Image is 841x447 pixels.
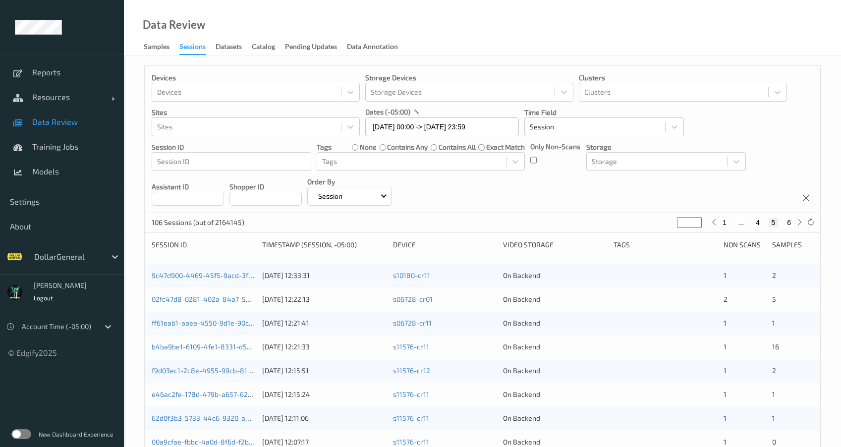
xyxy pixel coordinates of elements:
span: 1 [724,342,727,351]
div: On Backend [503,413,607,423]
div: On Backend [503,390,607,399]
div: [DATE] 12:21:41 [262,318,386,328]
div: On Backend [503,294,607,304]
a: e46ac2fe-178d-479b-a657-6238a1352b81 [152,390,286,398]
div: [DATE] 12:07:17 [262,437,386,447]
a: s11576-cr11 [393,342,429,351]
a: s11576-cr11 [393,414,429,422]
a: s10180-cr11 [393,271,430,279]
span: 1 [724,390,727,398]
p: 106 Sessions (out of 2164145) [152,218,244,227]
a: s11576-cr11 [393,438,429,446]
span: 1 [772,319,775,327]
div: [DATE] 12:15:51 [262,366,386,376]
span: 2 [724,295,728,303]
span: 1 [724,414,727,422]
p: Clusters [579,73,787,83]
a: Sessions [179,40,216,55]
span: 16 [772,342,779,351]
div: Data Annotation [347,42,398,54]
div: On Backend [503,366,607,376]
div: Video Storage [503,240,607,250]
span: 1 [772,390,775,398]
span: 1 [724,366,727,375]
p: Time Field [524,108,684,117]
p: Sites [152,108,360,117]
div: Datasets [216,42,242,54]
div: Samples [144,42,169,54]
p: Shopper ID [229,182,302,192]
span: 0 [772,438,776,446]
div: Catalog [252,42,275,54]
a: s06728-cr01 [393,295,433,303]
p: Only Non-Scans [530,142,580,152]
div: Pending Updates [285,42,337,54]
a: f9d03ec1-2c8e-4955-99cb-8177a0045e3a [152,366,286,375]
a: b4ba9be1-6109-4fe1-8331-d5140a1df899 [152,342,284,351]
div: [DATE] 12:33:31 [262,271,386,280]
p: dates (-05:00) [365,107,410,117]
div: On Backend [503,318,607,328]
a: 9c47d900-4469-45f5-9acd-3f444fafbd6a [152,271,286,279]
div: Sessions [179,42,206,55]
p: Session ID [152,142,311,152]
a: Samples [144,40,179,54]
span: 5 [772,295,776,303]
p: Storage Devices [365,73,573,83]
button: 5 [769,218,779,227]
span: 1 [724,319,727,327]
a: Pending Updates [285,40,347,54]
div: Session ID [152,240,255,250]
div: Data Review [143,20,205,30]
a: 62d0f3b3-5733-44c6-9320-a3739cd418f6 [152,414,286,422]
a: 02fc47d8-0281-402a-84a7-54d1ba490b0f [152,295,288,303]
div: Samples [772,240,813,250]
button: ... [735,218,747,227]
div: Device [393,240,497,250]
p: Storage [586,142,746,152]
div: On Backend [503,271,607,280]
a: s11576-cr11 [393,390,429,398]
a: Datasets [216,40,252,54]
div: On Backend [503,437,607,447]
a: s06728-cr11 [393,319,432,327]
div: [DATE] 12:11:06 [262,413,386,423]
span: 2 [772,271,776,279]
div: Timestamp (Session, -05:00) [262,240,386,250]
button: 6 [784,218,794,227]
a: Catalog [252,40,285,54]
label: none [360,142,377,152]
a: ff61eab1-aaea-4550-9d1e-90cd2ac308da [152,319,284,327]
span: 1 [724,438,727,446]
p: Assistant ID [152,182,224,192]
p: Devices [152,73,360,83]
div: Non Scans [724,240,765,250]
div: [DATE] 12:21:33 [262,342,386,352]
span: 1 [772,414,775,422]
p: Order By [307,177,392,187]
p: Tags [317,142,332,152]
label: exact match [486,142,525,152]
div: On Backend [503,342,607,352]
button: 4 [753,218,763,227]
a: 00a9cfae-fbbc-4a0d-8f6d-f2b2b6835f39 [152,438,283,446]
p: Session [315,191,346,201]
div: Tags [614,240,717,250]
span: 2 [772,366,776,375]
span: 1 [724,271,727,279]
label: contains all [439,142,476,152]
div: [DATE] 12:22:13 [262,294,386,304]
label: contains any [387,142,428,152]
div: [DATE] 12:15:24 [262,390,386,399]
a: Data Annotation [347,40,408,54]
a: s11576-cr12 [393,366,430,375]
button: 1 [720,218,729,227]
